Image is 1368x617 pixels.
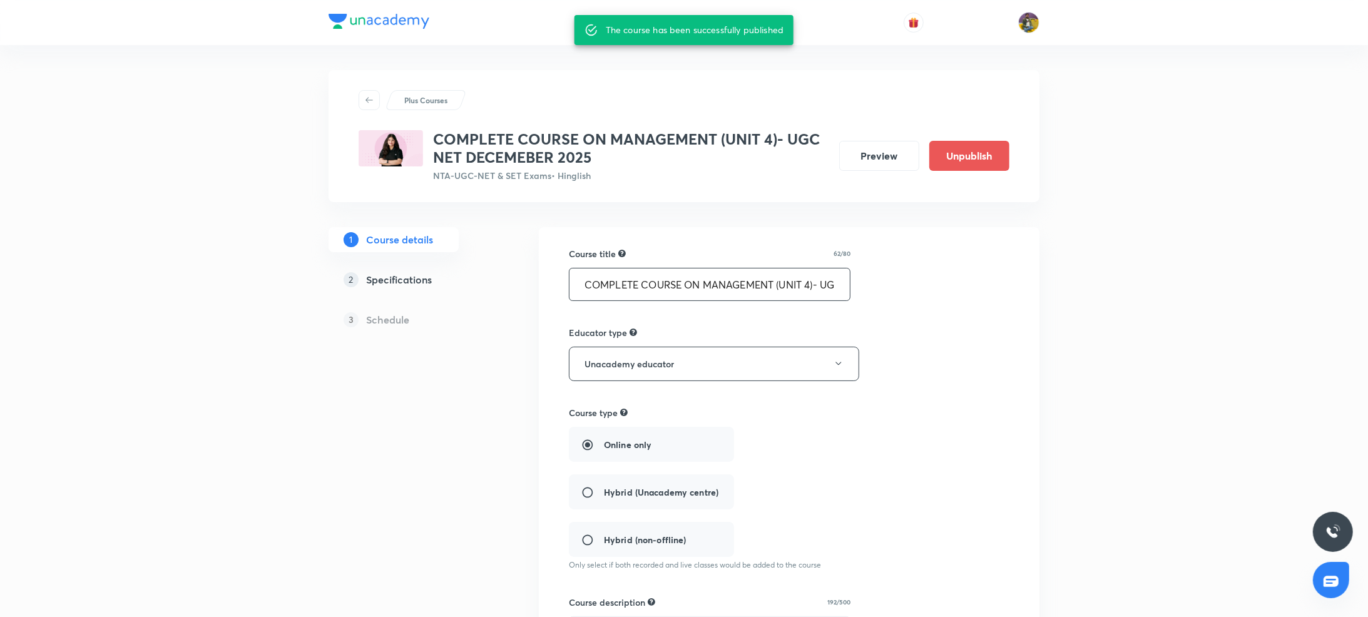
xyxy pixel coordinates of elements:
div: The course has been successfully published [606,19,784,41]
img: avatar [908,17,919,28]
p: Plus Courses [404,94,447,106]
h5: Course details [366,232,433,247]
img: Company Logo [329,14,429,29]
div: Not allowed to edit [630,327,637,338]
h3: COMPLETE COURSE ON MANAGEMENT (UNIT 4)- UGC NET DECEMEBER 2025 [433,130,829,166]
p: 62/80 [834,250,850,257]
input: A great title is short, clear and descriptive [569,268,850,300]
h6: Educator type [569,326,627,339]
p: 2 [344,272,359,287]
p: 192/500 [827,599,850,605]
button: Unpublish [929,141,1009,171]
h6: Course title [569,247,616,260]
p: NTA-UGC-NET & SET Exams • Hinglish [433,169,829,182]
div: A great title is short, clear and descriptive [618,248,626,259]
h6: Course description [569,596,645,609]
button: Preview [839,141,919,171]
div: Explain about your course, what you’ll be teaching, how it will help learners in their preparation. [648,596,655,608]
h5: Schedule [366,312,409,327]
button: avatar [904,13,924,33]
p: 1 [344,232,359,247]
p: 3 [344,312,359,327]
h5: Specifications [366,272,432,287]
img: 04B50932-8122-4C15-83CC-645FFC59BF07_plus.png [359,130,423,166]
a: 2Specifications [329,267,499,292]
img: sajan k [1018,12,1039,33]
div: A hybrid course can have a mix of online and offline classes. These courses will have restricted ... [620,407,628,418]
a: Company Logo [329,14,429,32]
img: ttu [1325,524,1340,539]
button: Unacademy educator [569,347,859,381]
h6: Course type [569,406,618,419]
p: Only select if both recorded and live classes would be added to the course [569,559,904,571]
